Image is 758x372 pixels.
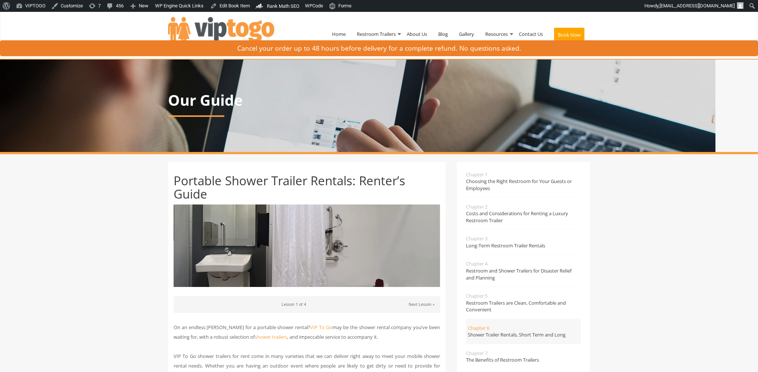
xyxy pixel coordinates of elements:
[466,292,581,300] span: Chapter 5
[466,267,581,281] span: Restroom and Shower Trailers for Disaster Relief and Planning
[513,15,549,53] a: Contact Us
[466,344,581,369] a: Chapter 7The Benefits of Restroom Trailers
[351,15,401,53] a: Restroom Trailers
[549,15,590,58] a: Book Now
[466,235,581,242] span: Chapter 3
[466,260,581,267] span: Chapter 4
[554,28,584,42] button: Book Now
[174,204,440,287] img: Portable Shower Trailer Rentals: Renter’s Guide - VIPTOGO
[466,203,581,210] span: Chapter 2
[466,171,581,178] span: Chapter 1
[453,15,480,53] a: Gallery
[168,17,274,47] img: VIPTOGO
[409,302,435,307] a: Next Lesson »
[168,92,590,108] p: Our Guide
[466,171,581,197] a: Chapter 1Choosing the Right Restroom for Your Guests or Employees
[267,3,299,9] span: Rank Math SEO
[255,334,287,340] a: shower trailers
[401,15,433,53] a: About Us
[466,287,581,319] a: Chapter 5Restroom Trailers are Clean, Comfortable and Convenient
[466,319,581,344] a: Chapter 6Shower Trailer Rentals, Short Term and Long
[466,300,581,313] span: Restroom Trailers are Clean, Comfortable and Convenient
[660,3,735,9] span: [EMAIL_ADDRESS][DOMAIN_NAME]
[466,242,581,249] span: Long-Term Restroom Trailer Rentals
[466,255,581,287] a: Chapter 4Restroom and Shower Trailers for Disaster Relief and Planning
[174,174,440,201] h1: Portable Shower Trailer Rentals: Renter’s Guide
[179,301,435,308] p: Lesson 1 of 4
[433,15,453,53] a: Blog
[466,210,581,224] span: Costs and Considerations for Renting a Luxury Restroom Trailer
[466,356,581,363] span: The Benefits of Restroom Trailers
[480,15,513,53] a: Resources
[466,178,581,192] span: Choosing the Right Restroom for Your Guests or Employees
[466,230,581,254] a: Chapter 3Long-Term Restroom Trailer Rentals
[466,350,581,357] span: Chapter 7
[466,198,581,230] a: Chapter 2Costs and Considerations for Renting a Luxury Restroom Trailer
[310,324,332,331] a: VIP To Go
[468,325,581,332] span: Chapter 6
[468,331,581,338] span: Shower Trailer Rentals, Short Term and Long
[326,15,351,53] a: Home
[174,322,440,342] p: On an endless [PERSON_NAME] for a portable shower rental? may be the shower rental company you’ve...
